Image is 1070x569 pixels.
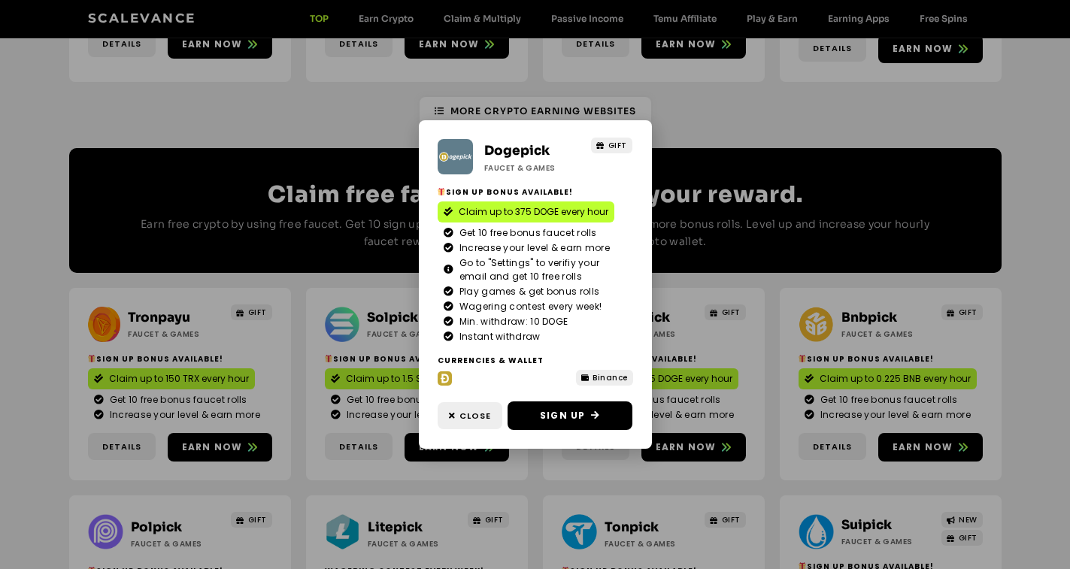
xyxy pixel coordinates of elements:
span: Go to "Settings" to verifiy your email and get 10 free rolls [456,256,627,283]
a: Sign Up [508,401,632,430]
h2: Sign Up Bonus Available! [438,186,633,198]
span: Instant withdraw [456,330,541,344]
h2: Faucet & Games [484,162,580,174]
h2: Currencies & Wallet [438,355,555,366]
span: Binance [593,372,628,383]
span: GIFT [608,140,627,151]
a: Claim up to 375 DOGE every hour [438,201,614,222]
span: Increase your level & earn more [456,241,610,255]
img: 🎁 [438,188,445,195]
span: Play games & get bonus rolls [456,285,599,298]
a: Close [438,402,502,430]
span: Sign Up [540,409,585,422]
span: Claim up to 375 DOGE every hour [459,205,608,219]
span: Min. withdraw: 10 DOGE [456,315,568,328]
span: Close [459,410,491,422]
span: Wagering contest every week! [456,300,602,313]
a: GIFT [591,138,632,153]
a: Binance [576,370,633,386]
span: Get 10 free bonus faucet rolls [456,226,597,240]
a: Dogepick [484,143,550,159]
